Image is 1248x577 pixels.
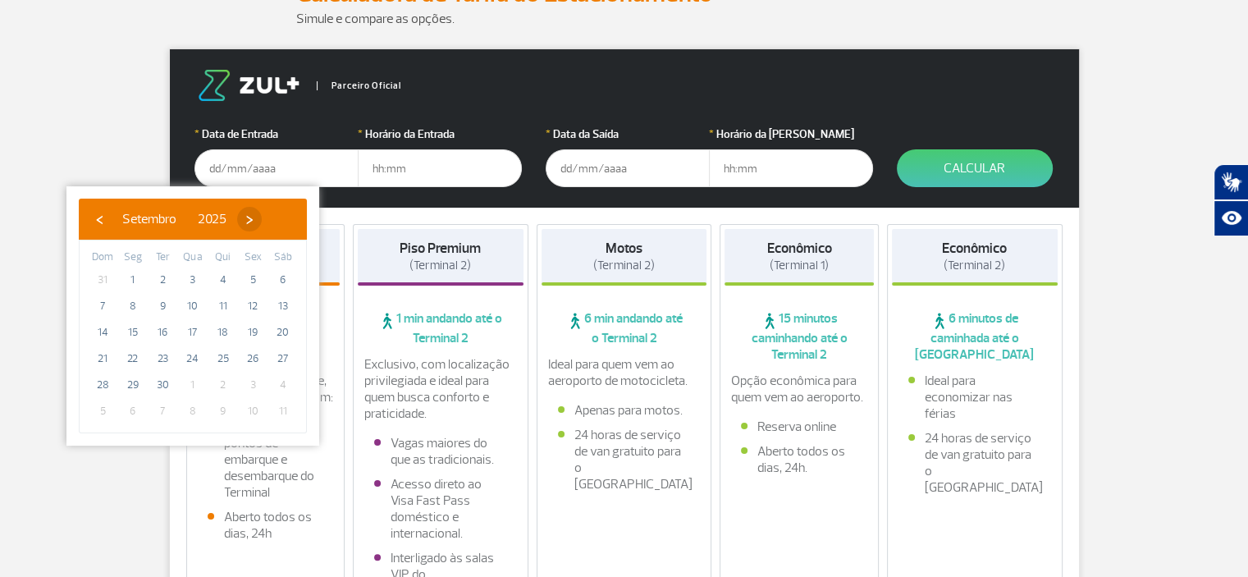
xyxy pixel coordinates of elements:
span: 25 [210,346,236,372]
span: 10 [240,398,266,424]
span: 7 [89,293,116,319]
p: Simule e compare as opções. [296,9,953,29]
span: 6 minutos de caminhada até o [GEOGRAPHIC_DATA] [892,310,1058,363]
span: 20 [270,319,296,346]
strong: Piso Premium [400,240,481,257]
span: 24 [180,346,206,372]
span: 11 [210,293,236,319]
li: Reserva online [741,419,857,435]
span: 16 [149,319,176,346]
span: 4 [210,267,236,293]
th: weekday [148,249,178,267]
li: Apenas para motos. [558,402,691,419]
span: 28 [89,372,116,398]
li: 24 horas de serviço de van gratuito para o [GEOGRAPHIC_DATA] [908,430,1041,496]
span: 6 min andando até o Terminal 2 [542,310,707,346]
span: 8 [180,398,206,424]
th: weekday [178,249,208,267]
label: Data da Saída [546,126,710,143]
label: Data de Entrada [194,126,359,143]
input: hh:mm [358,149,522,187]
li: Acesso direto ao Visa Fast Pass doméstico e internacional. [374,476,507,542]
input: hh:mm [709,149,873,187]
span: 21 [89,346,116,372]
span: 4 [270,372,296,398]
strong: Econômico [767,240,832,257]
bs-datepicker-navigation-view: ​ ​ ​ [87,208,262,225]
p: Ideal para quem vem ao aeroporto de motocicleta. [548,356,701,389]
span: 23 [149,346,176,372]
span: Setembro [122,211,176,227]
span: 2 [210,372,236,398]
span: 22 [120,346,146,372]
button: Calcular [897,149,1053,187]
th: weekday [267,249,298,267]
button: 2025 [187,207,237,231]
input: dd/mm/aaaa [546,149,710,187]
label: Horário da [PERSON_NAME] [709,126,873,143]
span: 10 [180,293,206,319]
span: 13 [270,293,296,319]
span: 30 [149,372,176,398]
span: 27 [270,346,296,372]
span: 7 [149,398,176,424]
li: Ideal para economizar nas férias [908,373,1041,422]
th: weekday [88,249,118,267]
span: (Terminal 2) [944,258,1005,273]
span: 15 [120,319,146,346]
div: Plugin de acessibilidade da Hand Talk. [1214,164,1248,236]
span: (Terminal 1) [770,258,829,273]
span: 9 [210,398,236,424]
li: 24 horas de serviço de van gratuito para o [GEOGRAPHIC_DATA] [558,427,691,492]
button: › [237,207,262,231]
strong: Motos [606,240,642,257]
span: (Terminal 2) [409,258,471,273]
span: 1 min andando até o Terminal 2 [358,310,523,346]
img: logo-zul.png [194,70,303,101]
p: Opção econômica para quem vem ao aeroporto. [731,373,867,405]
strong: Econômico [942,240,1007,257]
span: 14 [89,319,116,346]
p: Exclusivo, com localização privilegiada e ideal para quem busca conforto e praticidade. [364,356,517,422]
bs-datepicker-container: calendar [66,186,319,446]
span: 8 [120,293,146,319]
span: 26 [240,346,266,372]
span: 29 [120,372,146,398]
li: Aberto todos os dias, 24h. [741,443,857,476]
button: Setembro [112,207,187,231]
button: Abrir tradutor de língua de sinais. [1214,164,1248,200]
li: Aberto todos os dias, 24h [208,509,324,542]
span: 11 [270,398,296,424]
span: 2025 [198,211,226,227]
span: Parceiro Oficial [317,81,401,90]
span: 9 [149,293,176,319]
span: 3 [180,267,206,293]
span: 5 [240,267,266,293]
span: 18 [210,319,236,346]
li: Fácil acesso aos pontos de embarque e desembarque do Terminal [208,419,324,501]
li: Vagas maiores do que as tradicionais. [374,435,507,468]
span: 19 [240,319,266,346]
span: 1 [180,372,206,398]
th: weekday [118,249,149,267]
span: 6 [270,267,296,293]
span: 1 [120,267,146,293]
input: dd/mm/aaaa [194,149,359,187]
label: Horário da Entrada [358,126,522,143]
button: Abrir recursos assistivos. [1214,200,1248,236]
span: 3 [240,372,266,398]
span: 6 [120,398,146,424]
span: 12 [240,293,266,319]
span: 15 minutos caminhando até o Terminal 2 [725,310,874,363]
span: (Terminal 2) [593,258,655,273]
th: weekday [208,249,238,267]
button: ‹ [87,207,112,231]
th: weekday [238,249,268,267]
span: 17 [180,319,206,346]
span: 5 [89,398,116,424]
span: 2 [149,267,176,293]
span: 31 [89,267,116,293]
